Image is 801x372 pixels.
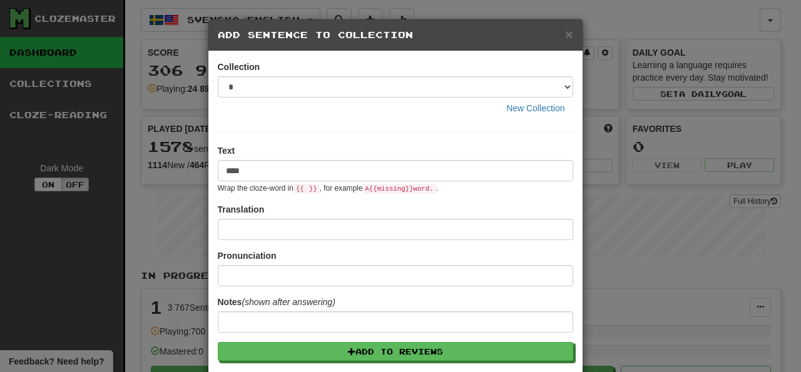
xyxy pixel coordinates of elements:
[218,249,277,262] label: Pronunciation
[242,297,335,307] em: (shown after answering)
[565,28,573,41] button: Close
[565,27,573,41] span: ×
[307,184,320,194] code: }}
[362,184,436,194] code: A {{ missing }} word.
[218,144,235,157] label: Text
[218,184,438,193] small: Wrap the cloze-word in , for example .
[218,342,573,361] button: Add to Reviews
[218,61,260,73] label: Collection
[218,296,335,308] label: Notes
[498,98,573,119] button: New Collection
[218,29,573,41] h5: Add Sentence to Collection
[218,203,265,216] label: Translation
[293,184,307,194] code: {{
